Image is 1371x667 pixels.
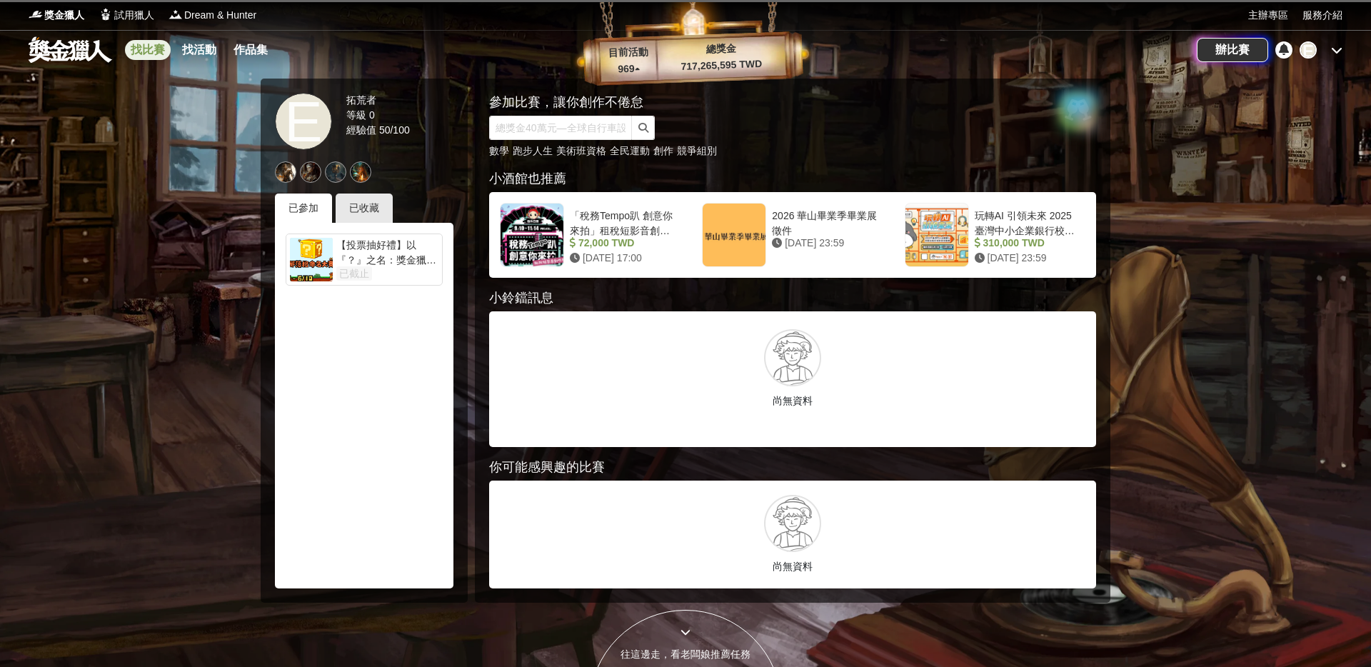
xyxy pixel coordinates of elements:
span: Dream & Hunter [184,8,256,23]
a: 創作 [653,145,673,156]
div: 拓荒者 [346,93,410,108]
div: 已參加 [275,194,332,223]
div: 玩轉AI 引領未來 2025臺灣中小企業銀行校園金融科技創意挑戰賽 [975,209,1080,236]
div: 「稅務Tempo趴 創意你來拍」租稅短影音創作競賽 [570,209,675,236]
a: 競爭組別 [677,145,717,156]
a: 美術班資格 [556,145,606,156]
span: 試用獵人 [114,8,154,23]
a: Logo試用獵人 [99,8,154,23]
div: 72,000 TWD [570,236,675,251]
div: 參加比賽，讓你創作不倦怠 [489,93,1046,112]
p: 尚無資料 [500,393,1085,408]
span: 0 [369,109,375,121]
a: 全民運動 [610,145,650,156]
p: 尚無資料 [496,559,1089,574]
div: 【投票抽好禮】以『？』之名：獎金獵人部落格命名大賽 [336,238,438,266]
img: Logo [99,7,113,21]
a: E [275,93,332,150]
p: 總獎金 [656,39,785,59]
div: 2026 華山畢業季畢業展徵件 [772,209,877,236]
img: Logo [29,7,43,21]
a: 跑步人生 [513,145,553,156]
div: 小鈴鐺訊息 [489,289,1096,308]
a: 辦比賽 [1197,38,1268,62]
div: 往這邊走，看老闆娘推薦任務 [590,647,781,662]
div: 已收藏 [336,194,393,223]
a: 服務介紹 [1302,8,1342,23]
p: 目前活動 [599,44,657,61]
a: 主辦專區 [1248,8,1288,23]
span: 經驗值 [346,124,376,136]
div: 310,000 TWD [975,236,1080,251]
a: 玩轉AI 引領未來 2025臺灣中小企業銀行校園金融科技創意挑戰賽 310,000 TWD [DATE] 23:59 [898,196,1093,274]
span: 等級 [346,109,366,121]
div: 小酒館也推薦 [489,169,1096,189]
p: 969 ▴ [600,61,658,78]
span: 已截止 [336,266,372,281]
div: [DATE] 17:00 [570,251,675,266]
a: 數學 [489,145,509,156]
a: LogoDream & Hunter [169,8,256,23]
span: 獎金獵人 [44,8,84,23]
a: 找活動 [176,40,222,60]
a: 找比賽 [125,40,171,60]
a: 2026 華山畢業季畢業展徵件 [DATE] 23:59 [695,196,890,274]
p: 717,265,595 TWD [657,56,786,75]
div: E [1300,41,1317,59]
a: 作品集 [228,40,273,60]
span: 50 / 100 [379,124,410,136]
a: Logo獎金獵人 [29,8,84,23]
input: 總獎金40萬元—全球自行車設計比賽 [489,116,632,140]
div: 你可能感興趣的比賽 [489,458,1096,477]
a: 【投票抽好禮】以『？』之名：獎金獵人部落格命名大賽已截止 [286,234,443,286]
div: [DATE] 23:59 [772,236,877,251]
a: 「稅務Tempo趴 創意你來拍」租稅短影音創作競賽 72,000 TWD [DATE] 17:00 [493,196,688,274]
img: Logo [169,7,183,21]
div: [DATE] 23:59 [975,251,1080,266]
